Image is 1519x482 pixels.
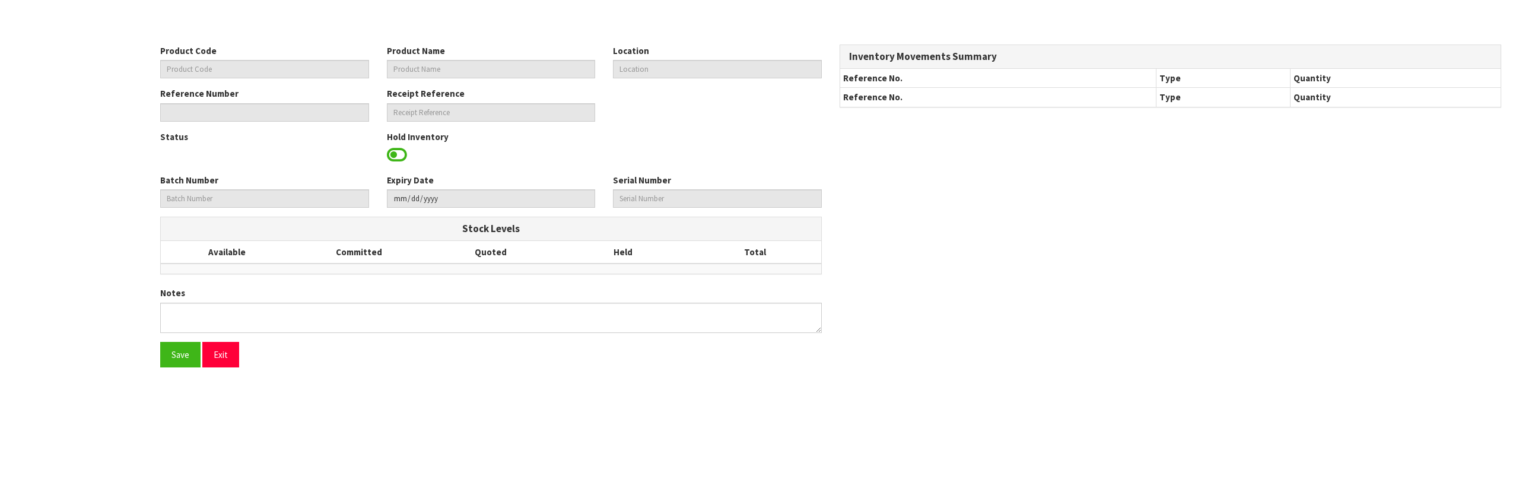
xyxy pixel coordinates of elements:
[387,103,596,122] input: Receipt Reference
[689,241,821,264] th: Total
[161,241,293,264] th: Available
[613,60,822,78] input: Location
[160,174,218,186] label: Batch Number
[160,60,369,78] input: Product Code
[202,342,239,367] button: Exit
[1291,88,1501,107] th: Quantity
[613,45,649,57] label: Location
[160,45,217,57] label: Product Code
[840,88,1156,107] th: Reference No.
[387,131,449,143] label: Hold Inventory
[1156,69,1290,88] th: Type
[160,87,239,100] label: Reference Number
[1156,88,1290,107] th: Type
[160,189,369,208] input: Batch Number
[387,174,434,186] label: Expiry Date
[425,241,557,264] th: Quoted
[293,241,425,264] th: Committed
[387,87,465,100] label: Receipt Reference
[613,174,671,186] label: Serial Number
[557,241,689,264] th: Held
[1291,69,1501,88] th: Quantity
[613,189,822,208] input: Serial Number
[849,51,1492,62] h3: Inventory Movements Summary
[387,45,445,57] label: Product Name
[160,342,201,367] button: Save
[160,287,185,299] label: Notes
[160,131,188,143] label: Status
[840,69,1156,88] th: Reference No.
[170,223,812,234] h3: Stock Levels
[387,60,596,78] input: Product Name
